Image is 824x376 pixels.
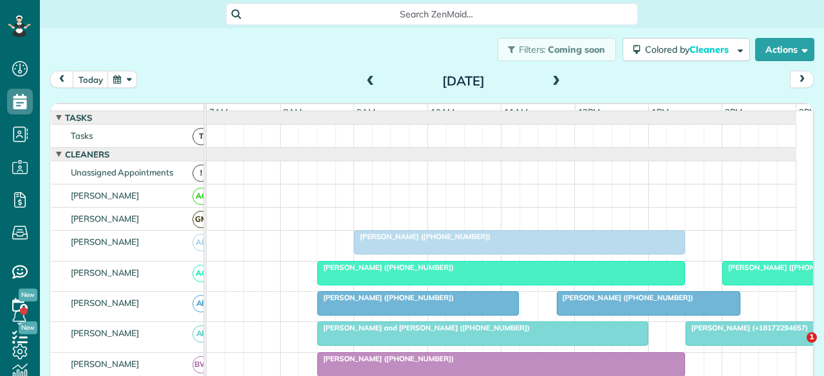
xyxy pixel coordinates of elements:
span: 2pm [722,107,745,117]
span: BW [192,356,210,373]
span: [PERSON_NAME] and [PERSON_NAME] ([PHONE_NUMBER]) [317,323,530,332]
button: next [790,71,814,88]
span: GM [192,211,210,228]
span: 1pm [649,107,671,117]
span: [PERSON_NAME] ([PHONE_NUMBER]) [317,354,454,363]
span: 12pm [576,107,603,117]
span: Coming soon [548,44,606,55]
span: 3pm [796,107,819,117]
span: 11am [501,107,530,117]
span: AC [192,265,210,282]
span: New [19,289,37,301]
span: [PERSON_NAME] ([PHONE_NUMBER]) [317,263,454,272]
h2: [DATE] [383,74,544,88]
button: Actions [755,38,814,61]
span: [PERSON_NAME] ([PHONE_NUMBER]) [353,232,491,241]
span: 8am [281,107,304,117]
span: Unassigned Appointments [68,167,176,177]
span: Cleaners [62,149,112,159]
span: [PERSON_NAME] [68,237,142,247]
span: [PERSON_NAME] [68,298,142,308]
button: prev [50,71,74,88]
span: Colored by [645,44,733,55]
span: 7am [207,107,230,117]
span: [PERSON_NAME] (+18172294657) [685,323,809,332]
span: Filters: [519,44,546,55]
span: ! [192,165,210,182]
span: [PERSON_NAME] [68,213,142,224]
span: [PERSON_NAME] [68,267,142,278]
span: AF [192,295,210,312]
span: 10am [428,107,457,117]
span: 9am [354,107,378,117]
span: AB [192,234,210,251]
span: AF [192,325,210,343]
span: T [192,128,210,145]
span: 1 [807,332,817,343]
span: AC [192,188,210,205]
span: [PERSON_NAME] [68,359,142,369]
button: today [73,71,109,88]
button: Colored byCleaners [623,38,750,61]
span: [PERSON_NAME] ([PHONE_NUMBER]) [556,293,694,302]
span: Cleaners [689,44,731,55]
span: Tasks [68,130,95,141]
span: Tasks [62,112,95,123]
span: [PERSON_NAME] [68,190,142,201]
span: [PERSON_NAME] [68,328,142,338]
iframe: Intercom live chat [780,332,811,363]
span: [PERSON_NAME] ([PHONE_NUMBER]) [317,293,454,302]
